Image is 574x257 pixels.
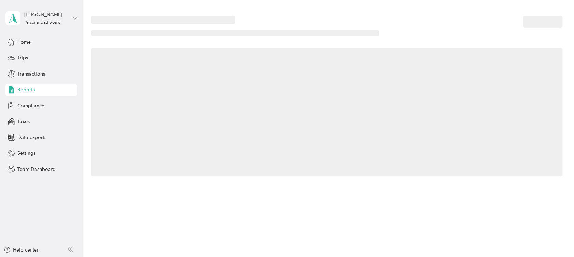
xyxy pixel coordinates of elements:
span: Compliance [17,102,44,109]
span: Data exports [17,134,46,141]
span: Settings [17,150,35,157]
span: Reports [17,86,35,93]
span: Taxes [17,118,30,125]
div: [PERSON_NAME] [24,11,67,18]
iframe: Everlance-gr Chat Button Frame [536,219,574,257]
div: Personal dashboard [24,21,61,25]
span: Transactions [17,70,45,78]
span: Team Dashboard [17,166,56,173]
button: Help center [4,246,39,254]
span: Trips [17,54,28,62]
span: Home [17,39,31,46]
